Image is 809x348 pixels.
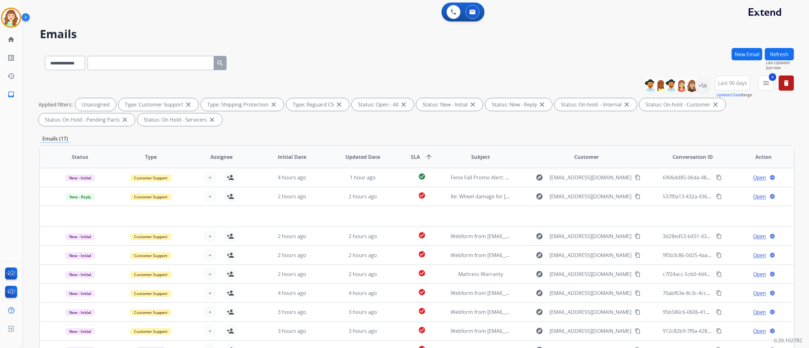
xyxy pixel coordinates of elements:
span: Open [753,289,766,297]
th: Action [723,146,794,168]
mat-icon: person_add [227,289,234,297]
mat-icon: person_add [227,308,234,316]
span: 95b586c6-0606-41b3-8638-e764b37b339f [663,309,760,315]
mat-icon: content_copy [716,175,722,180]
span: [EMAIL_ADDRESS][DOMAIN_NAME] [550,232,631,240]
span: + [209,270,211,278]
span: + [209,308,211,316]
mat-icon: explore [536,232,543,240]
span: Initial Date [278,153,306,161]
mat-icon: language [769,252,775,258]
mat-icon: check_circle [418,231,426,239]
span: Open [753,270,766,278]
button: + [204,230,216,243]
span: [EMAIL_ADDRESS][DOMAIN_NAME] [550,270,631,278]
mat-icon: close [469,101,477,108]
span: + [209,174,211,181]
button: + [204,287,216,299]
mat-icon: person_add [227,327,234,335]
p: Emails (17) [40,135,70,143]
span: New - Initial [65,252,95,259]
button: + [204,268,216,280]
mat-icon: check_circle [418,173,426,180]
mat-icon: check_circle [418,288,426,296]
span: + [209,289,211,297]
span: Fenix Fall Promo Alert: LD45R 19% OFF! ⚠️ [451,174,550,181]
span: Re: Wheel damage for [PERSON_NAME] [451,193,543,200]
span: New - Initial [65,328,95,335]
button: + [204,171,216,184]
span: Webform from [EMAIL_ADDRESS][DOMAIN_NAME] on [DATE] [451,252,594,259]
span: New - Initial [65,271,95,278]
p: Applied filters: [39,101,73,108]
img: avatar [2,9,20,27]
mat-icon: search [216,59,224,67]
mat-icon: person_add [227,174,234,181]
h2: Emails [40,28,794,40]
mat-icon: person_add [227,270,234,278]
span: 2 hours ago [278,271,306,278]
mat-icon: explore [536,251,543,259]
mat-icon: content_copy [635,309,641,315]
span: 3 hours ago [278,309,306,315]
mat-icon: history [7,72,15,80]
span: 3 hours ago [349,327,377,334]
span: Webform from [EMAIL_ADDRESS][DOMAIN_NAME] on [DATE] [451,309,594,315]
span: Customer Support [130,309,171,316]
span: Last Updated: [766,60,794,65]
mat-icon: content_copy [716,309,722,315]
span: Assignee [210,153,233,161]
mat-icon: close [400,101,407,108]
mat-icon: list_alt [7,54,15,62]
mat-icon: check_circle [418,326,426,334]
span: [EMAIL_ADDRESS][DOMAIN_NAME] [550,174,631,181]
span: 2 hours ago [349,252,377,259]
button: Updated Date [716,93,741,98]
button: Refresh [765,48,794,60]
mat-icon: content_copy [635,194,641,199]
span: Customer Support [130,290,171,297]
button: Last 90 days [715,75,750,91]
span: 1 hour ago [350,174,376,181]
button: New Email [732,48,762,60]
span: Open [753,193,766,200]
span: 4 hours ago [349,290,377,297]
span: [EMAIL_ADDRESS][DOMAIN_NAME] [550,289,631,297]
span: Open [753,308,766,316]
mat-icon: content_copy [635,271,641,277]
mat-icon: home [7,36,15,43]
span: Webform from [EMAIL_ADDRESS][DOMAIN_NAME] on [DATE] [451,233,594,240]
span: [EMAIL_ADDRESS][DOMAIN_NAME] [550,193,631,200]
mat-icon: close [623,101,630,108]
span: New - Initial [65,175,95,181]
span: Customer Support [130,194,171,200]
span: 9f5b3c86-0d25-4aaa-ba2e-428bc2e6c361 [663,252,759,259]
span: Customer Support [130,252,171,259]
mat-icon: content_copy [716,290,722,296]
span: 3 hours ago [278,327,306,334]
div: Type: Shipping Protection [201,98,284,111]
span: Customer Support [130,271,171,278]
mat-icon: language [769,328,775,334]
mat-icon: check_circle [418,250,426,258]
span: Open [753,174,766,181]
span: New - Initial [65,290,95,297]
mat-icon: content_copy [716,194,722,199]
mat-icon: close [121,116,129,123]
div: Status: On-hold - Customer [639,98,726,111]
span: Updated Date [345,153,380,161]
span: 4 hours ago [278,174,306,181]
mat-icon: close [712,101,719,108]
p: 0.20.1027RC [774,337,803,344]
span: Customer Support [130,328,171,335]
mat-icon: language [769,175,775,180]
mat-icon: content_copy [716,233,722,239]
span: [EMAIL_ADDRESS][DOMAIN_NAME] [550,251,631,259]
mat-icon: close [208,116,216,123]
mat-icon: check_circle [418,269,426,277]
button: + [204,325,216,337]
span: 70abf63e-8c3c-4cc9-9085-3e10c839e0a5 [663,290,757,297]
mat-icon: delete [782,79,790,87]
button: + [204,306,216,318]
span: 3 hours ago [349,309,377,315]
